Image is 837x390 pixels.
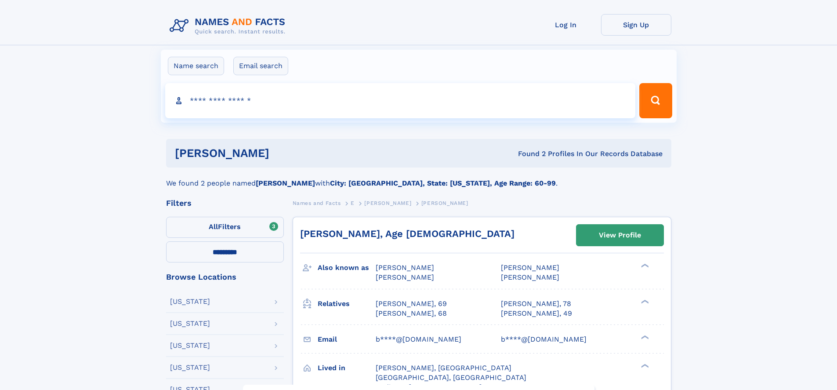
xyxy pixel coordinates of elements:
[501,263,559,272] span: [PERSON_NAME]
[639,83,672,118] button: Search Button
[639,263,649,269] div: ❯
[376,263,434,272] span: [PERSON_NAME]
[501,273,559,281] span: [PERSON_NAME]
[394,149,663,159] div: Found 2 Profiles In Our Records Database
[601,14,671,36] a: Sign Up
[170,364,210,371] div: [US_STATE]
[599,225,641,245] div: View Profile
[166,273,284,281] div: Browse Locations
[166,199,284,207] div: Filters
[170,320,210,327] div: [US_STATE]
[501,309,572,318] a: [PERSON_NAME], 49
[170,342,210,349] div: [US_STATE]
[165,83,636,118] input: search input
[166,217,284,238] label: Filters
[166,168,671,189] div: We found 2 people named with .
[318,296,376,311] h3: Relatives
[501,299,571,309] a: [PERSON_NAME], 78
[170,298,210,305] div: [US_STATE]
[421,200,468,206] span: [PERSON_NAME]
[376,309,447,318] a: [PERSON_NAME], 68
[531,14,601,36] a: Log In
[330,179,556,187] b: City: [GEOGRAPHIC_DATA], State: [US_STATE], Age Range: 60-99
[376,273,434,281] span: [PERSON_NAME]
[376,299,447,309] a: [PERSON_NAME], 69
[233,57,288,75] label: Email search
[376,364,511,372] span: [PERSON_NAME], [GEOGRAPHIC_DATA]
[209,222,218,231] span: All
[639,299,649,304] div: ❯
[256,179,315,187] b: [PERSON_NAME]
[300,228,515,239] a: [PERSON_NAME], Age [DEMOGRAPHIC_DATA]
[639,363,649,368] div: ❯
[293,197,341,208] a: Names and Facts
[639,334,649,340] div: ❯
[166,14,293,38] img: Logo Names and Facts
[364,200,411,206] span: [PERSON_NAME]
[168,57,224,75] label: Name search
[175,148,394,159] h1: [PERSON_NAME]
[576,225,663,246] a: View Profile
[376,373,526,382] span: [GEOGRAPHIC_DATA], [GEOGRAPHIC_DATA]
[318,332,376,347] h3: Email
[318,260,376,275] h3: Also known as
[364,197,411,208] a: [PERSON_NAME]
[318,361,376,375] h3: Lived in
[351,200,355,206] span: E
[351,197,355,208] a: E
